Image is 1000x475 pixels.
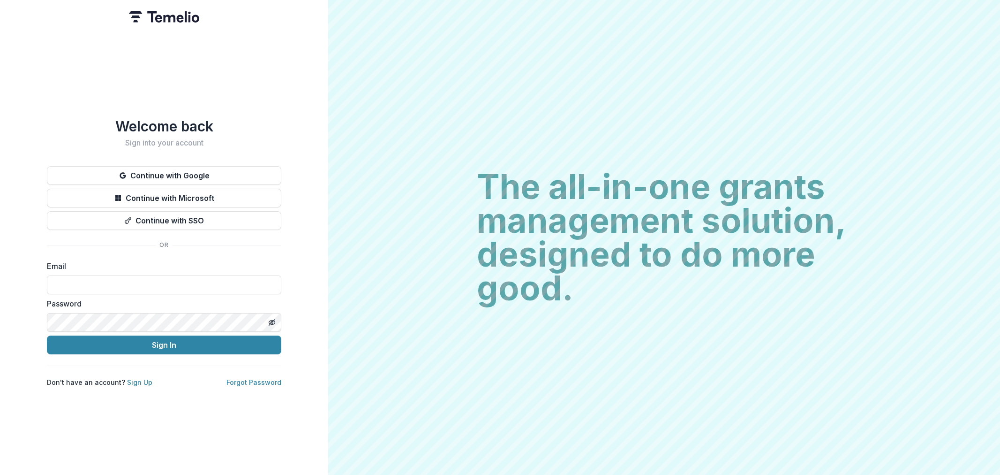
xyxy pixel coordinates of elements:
button: Continue with SSO [47,211,281,230]
h2: Sign into your account [47,138,281,147]
p: Don't have an account? [47,377,152,387]
h1: Welcome back [47,118,281,135]
a: Sign Up [127,378,152,386]
label: Password [47,298,276,309]
button: Continue with Microsoft [47,189,281,207]
button: Toggle password visibility [264,315,279,330]
button: Continue with Google [47,166,281,185]
button: Sign In [47,336,281,354]
a: Forgot Password [226,378,281,386]
img: Temelio [129,11,199,23]
label: Email [47,260,276,272]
